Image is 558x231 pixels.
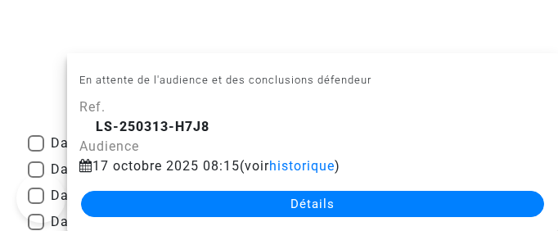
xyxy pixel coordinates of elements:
span: Date de conciliation [51,160,182,179]
div: Audience [67,137,558,156]
b: LS-250313-H7J8 [96,119,209,134]
span: historique [269,158,335,174]
span: Date de clôture d'instruction [51,134,236,153]
a: Détails [81,191,544,217]
div: 17 octobre 2025 08:15 [67,156,558,176]
div: Ref. [67,97,558,117]
small: En attente de l'audience et des conclusions défendeur [79,74,371,86]
iframe: Help Scout Beacon - Open [16,174,65,223]
span: (voir ) [240,158,340,174]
